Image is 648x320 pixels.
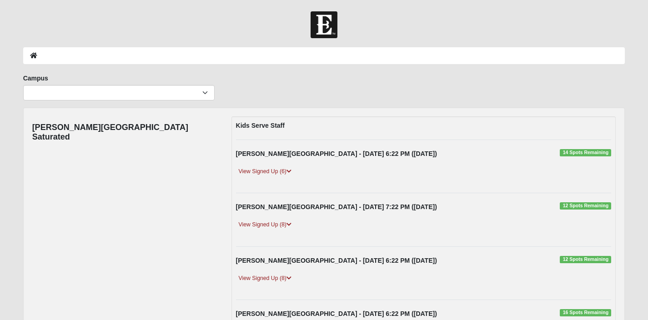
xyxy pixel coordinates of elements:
[236,220,294,230] a: View Signed Up (8)
[560,202,611,210] span: 12 Spots Remaining
[32,123,218,142] h4: [PERSON_NAME][GEOGRAPHIC_DATA] Saturated
[236,122,285,129] strong: Kids Serve Staff
[311,11,337,38] img: Church of Eleven22 Logo
[236,203,437,210] strong: [PERSON_NAME][GEOGRAPHIC_DATA] - [DATE] 7:22 PM ([DATE])
[236,310,437,317] strong: [PERSON_NAME][GEOGRAPHIC_DATA] - [DATE] 6:22 PM ([DATE])
[236,167,294,176] a: View Signed Up (6)
[236,257,437,264] strong: [PERSON_NAME][GEOGRAPHIC_DATA] - [DATE] 6:22 PM ([DATE])
[560,149,611,156] span: 14 Spots Remaining
[23,74,48,83] label: Campus
[236,150,437,157] strong: [PERSON_NAME][GEOGRAPHIC_DATA] - [DATE] 6:22 PM ([DATE])
[560,256,611,263] span: 12 Spots Remaining
[236,274,294,283] a: View Signed Up (8)
[560,309,611,316] span: 16 Spots Remaining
